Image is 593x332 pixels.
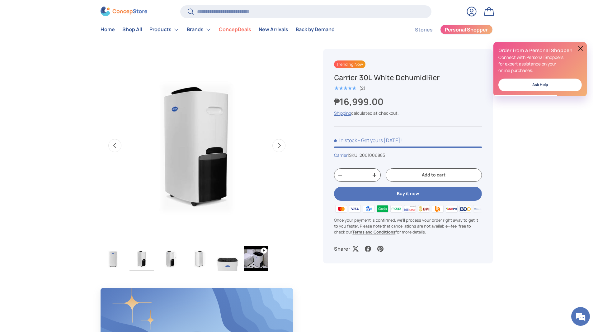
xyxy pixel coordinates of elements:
p: Share: [334,245,350,253]
img: ubp [431,204,445,213]
nav: Primary [101,23,335,36]
a: ConcepDeals [219,24,251,36]
span: 2001006885 [360,152,385,158]
img: maya [389,204,403,213]
a: Shipping [334,110,351,116]
a: Shop All [122,24,142,36]
h1: Carrier 30L White Dehumidifier [334,73,482,83]
a: Terms and Conditions [352,229,395,235]
div: calculated at checkout. [334,110,482,116]
img: grabpay [375,204,389,213]
img: carrier-30 liter-dehumidifier-youtube-demo-video-concepstore [244,246,268,271]
p: Once your payment is confirmed, we'll process your order right away to get it to you faster. Plea... [334,217,482,235]
img: visa [348,204,362,213]
button: Buy it now [334,187,482,201]
img: ConcepStore [101,7,147,17]
summary: Products [146,23,183,36]
span: SKU: [349,152,359,158]
a: New Arrivals [259,24,288,36]
p: - Get yours [DATE]! [358,137,402,144]
a: Personal Shopper [440,25,493,35]
img: bpi [417,204,431,213]
img: qrph [445,204,458,213]
a: Home [101,24,115,36]
img: billease [403,204,417,213]
button: Add to cart [386,168,482,182]
span: Personal Shopper [445,27,488,32]
a: Back by Demand [296,24,335,36]
summary: Brands [183,23,215,36]
img: gcash [362,204,375,213]
div: 5.0 out of 5.0 stars [334,85,356,91]
img: master [334,204,348,213]
h2: Order from a Personal Shopper! [498,47,582,54]
img: carrier-dehumidifier-30-liter-left-side-view-concepstore [129,246,154,271]
a: Ask Help [498,79,582,91]
nav: Secondary [400,23,493,36]
a: 5.0 out of 5.0 stars (2) [334,84,365,91]
span: Trending Now [334,60,365,68]
media-gallery: Gallery Viewer [101,49,294,273]
a: Carrier [334,152,348,158]
img: carrier-dehumidifier-30-liter-left-side-with-dimensions-view-concepstore [158,246,182,271]
div: (2) [359,86,365,90]
span: In stock [334,137,357,144]
p: Connect with Personal Shoppers for expert assistance on your online purchases. [498,54,582,74]
span: | [348,152,385,158]
a: Stories [415,24,433,36]
img: carrier-dehumidifier-30-liter-right-side-view-concepstore [187,246,211,271]
strong: ₱16,999.00 [334,95,385,108]
img: metrobank [472,204,486,213]
img: carrier-dehumidifier-30-liter-top-with-buttons-view-concepstore [215,246,240,271]
span: ★★★★★ [334,85,356,91]
img: carrier-dehumidifier-30-liter-full-view-concepstore [101,246,125,271]
img: bdo [459,204,472,213]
